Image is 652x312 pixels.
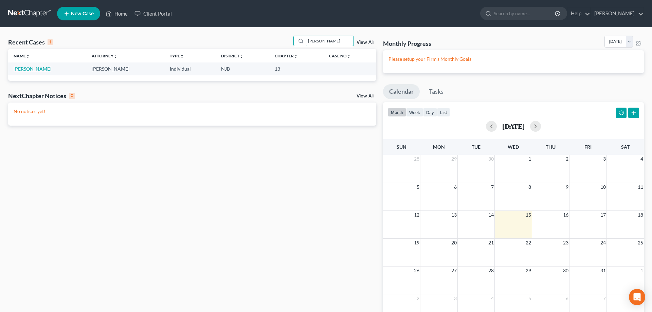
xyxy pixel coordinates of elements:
[357,94,374,98] a: View All
[388,108,406,117] button: month
[221,53,243,58] a: Districtunfold_more
[239,54,243,58] i: unfold_more
[26,54,30,58] i: unfold_more
[637,239,644,247] span: 25
[453,294,457,302] span: 3
[490,183,494,191] span: 7
[451,211,457,219] span: 13
[600,183,606,191] span: 10
[86,62,164,75] td: [PERSON_NAME]
[584,144,592,150] span: Fri
[294,54,298,58] i: unfold_more
[8,92,75,100] div: NextChapter Notices
[397,144,406,150] span: Sun
[565,294,569,302] span: 6
[525,267,532,275] span: 29
[8,38,53,46] div: Recent Cases
[48,39,53,45] div: 1
[170,53,184,58] a: Typeunfold_more
[562,239,569,247] span: 23
[406,108,423,117] button: week
[562,267,569,275] span: 30
[413,155,420,163] span: 28
[433,144,445,150] span: Mon
[269,62,324,75] td: 13
[413,267,420,275] span: 26
[488,211,494,219] span: 14
[502,123,525,130] h2: [DATE]
[629,289,645,305] div: Open Intercom Messenger
[416,183,420,191] span: 5
[275,53,298,58] a: Chapterunfold_more
[306,36,354,46] input: Search by name...
[562,211,569,219] span: 16
[416,294,420,302] span: 2
[490,294,494,302] span: 4
[640,267,644,275] span: 1
[14,108,371,115] p: No notices yet!
[92,53,117,58] a: Attorneyunfold_more
[164,62,216,75] td: Individual
[600,211,606,219] span: 17
[565,183,569,191] span: 9
[388,56,638,62] p: Please setup your Firm's Monthly Goals
[508,144,519,150] span: Wed
[488,155,494,163] span: 30
[602,294,606,302] span: 7
[102,7,131,20] a: Home
[565,155,569,163] span: 2
[71,11,94,16] span: New Case
[451,155,457,163] span: 29
[347,54,351,58] i: unfold_more
[525,239,532,247] span: 22
[621,144,630,150] span: Sat
[423,84,450,99] a: Tasks
[113,54,117,58] i: unfold_more
[528,155,532,163] span: 1
[494,7,556,20] input: Search by name...
[453,183,457,191] span: 6
[131,7,175,20] a: Client Portal
[600,239,606,247] span: 24
[525,211,532,219] span: 15
[528,294,532,302] span: 5
[383,39,431,48] h3: Monthly Progress
[437,108,450,117] button: list
[69,93,75,99] div: 0
[488,267,494,275] span: 28
[600,267,606,275] span: 31
[180,54,184,58] i: unfold_more
[472,144,481,150] span: Tue
[567,7,590,20] a: Help
[637,183,644,191] span: 11
[488,239,494,247] span: 21
[14,66,51,72] a: [PERSON_NAME]
[423,108,437,117] button: day
[14,53,30,58] a: Nameunfold_more
[451,239,457,247] span: 20
[413,211,420,219] span: 12
[383,84,420,99] a: Calendar
[357,40,374,45] a: View All
[602,155,606,163] span: 3
[546,144,556,150] span: Thu
[216,62,269,75] td: NJB
[637,211,644,219] span: 18
[329,53,351,58] a: Case Nounfold_more
[413,239,420,247] span: 19
[451,267,457,275] span: 27
[528,183,532,191] span: 8
[591,7,644,20] a: [PERSON_NAME]
[640,155,644,163] span: 4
